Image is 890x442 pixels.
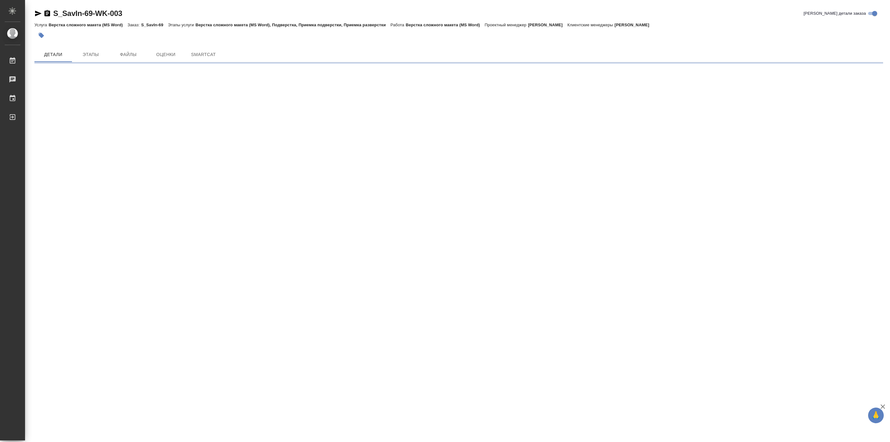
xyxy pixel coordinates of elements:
p: [PERSON_NAME] [615,23,654,27]
p: Проектный менеджер [485,23,528,27]
button: 🙏 [868,408,884,423]
p: Верстка сложного макета (MS Word) [406,23,485,27]
p: S_SavIn-69 [141,23,168,27]
p: Верстка сложного макета (MS Word), Подверстка, Приемка подверстки, Приемка разверстки [196,23,391,27]
p: Клиентские менеджеры [567,23,615,27]
p: Верстка сложного макета (MS Word) [49,23,127,27]
button: Добавить тэг [34,28,48,42]
button: Скопировать ссылку [43,10,51,17]
span: Файлы [113,51,143,59]
p: Этапы услуги [168,23,196,27]
a: S_SavIn-69-WK-003 [53,9,122,18]
span: [PERSON_NAME] детали заказа [804,10,866,17]
span: 🙏 [871,409,881,422]
button: Скопировать ссылку для ЯМессенджера [34,10,42,17]
p: Работа [391,23,406,27]
span: Этапы [76,51,106,59]
span: Детали [38,51,68,59]
span: Оценки [151,51,181,59]
p: [PERSON_NAME] [528,23,567,27]
span: SmartCat [188,51,218,59]
p: Услуга [34,23,49,27]
p: Заказ: [128,23,141,27]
